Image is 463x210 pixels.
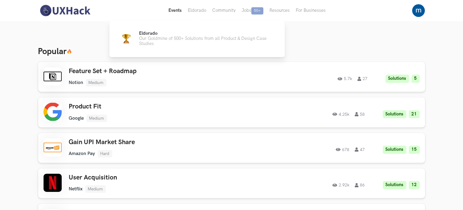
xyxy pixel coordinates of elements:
[333,112,350,116] span: 4.25k
[69,151,95,157] li: Amazon Pay
[69,115,84,121] li: Google
[38,47,425,57] h3: Popular
[333,183,350,187] span: 2.92k
[358,77,368,81] span: 27
[69,174,241,182] h3: User Acquisition
[409,181,420,189] li: 12
[67,49,72,54] img: 🔥
[409,110,420,118] li: 21
[98,150,112,157] li: Hard
[86,115,107,122] li: Medium
[338,77,352,81] span: 5.7k
[38,62,425,92] a: Feature Set + RoadmapNotionMedium5.7k27Solutions5
[409,146,420,154] li: 15
[38,168,425,198] a: User AcquisitionNetflixMedium2.92k86Solutions12
[355,112,365,116] span: 58
[85,185,106,193] li: Medium
[86,79,106,86] li: Medium
[383,110,406,118] li: Solutions
[38,4,92,17] img: UXHack-logo.png
[69,138,241,146] h3: Gain UPI Market Share
[122,34,131,43] img: Trophy
[38,133,425,163] a: Gain UPI Market ShareAmazon PayHard67847Solutions15
[139,36,275,46] p: Our Goldmine of 500+ Solutions from all Product & Design Case Studies
[355,147,365,152] span: 47
[69,80,83,86] li: Notion
[251,7,263,15] span: 50+
[412,75,420,83] li: 5
[119,31,275,46] a: TrophyEldoradoOur Goldmine of 500+ Solutions from all Product & Design Case Studies
[412,4,425,17] img: Your profile pic
[69,103,241,111] h3: Product Fit
[69,186,83,192] li: Netflix
[383,146,406,154] li: Solutions
[386,75,409,83] li: Solutions
[336,147,350,152] span: 678
[355,183,365,187] span: 86
[38,97,425,127] a: Product FitGoogleMedium4.25k58Solutions21
[139,31,158,36] span: Eldorado
[69,67,241,75] h3: Feature Set + Roadmap
[38,27,425,37] h3: Select a Case Study to begin
[383,181,406,189] li: Solutions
